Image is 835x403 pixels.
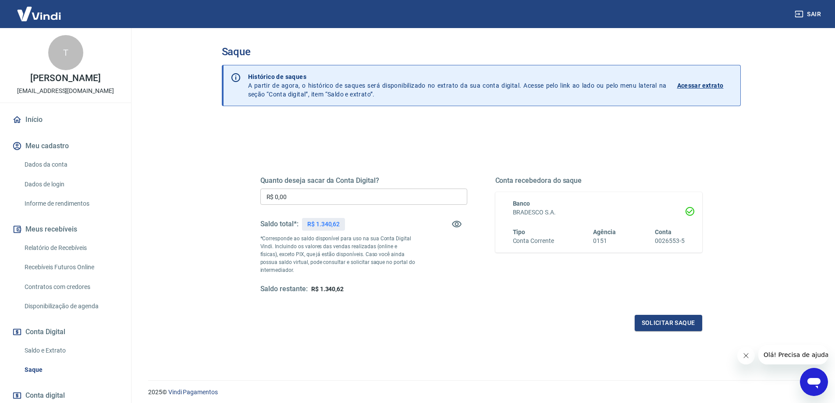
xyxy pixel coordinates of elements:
span: Conta digital [25,389,65,402]
iframe: Botão para abrir a janela de mensagens [800,368,828,396]
iframe: Fechar mensagem [737,347,755,364]
a: Contratos com credores [21,278,121,296]
h5: Saldo total*: [260,220,298,228]
span: Tipo [513,228,526,235]
h6: Conta Corrente [513,236,554,246]
a: Vindi Pagamentos [168,389,218,396]
p: R$ 1.340,62 [307,220,340,229]
a: Disponibilização de agenda [21,297,121,315]
div: T [48,35,83,70]
img: Vindi [11,0,68,27]
span: Agência [593,228,616,235]
button: Sair [793,6,824,22]
p: Histórico de saques [248,72,667,81]
h6: BRADESCO S.A. [513,208,685,217]
a: Informe de rendimentos [21,195,121,213]
h5: Conta recebedora do saque [495,176,702,185]
h6: 0151 [593,236,616,246]
h5: Quanto deseja sacar da Conta Digital? [260,176,467,185]
p: Acessar extrato [677,81,724,90]
a: Acessar extrato [677,72,733,99]
a: Saque [21,361,121,379]
p: A partir de agora, o histórico de saques será disponibilizado no extrato da sua conta digital. Ac... [248,72,667,99]
a: Relatório de Recebíveis [21,239,121,257]
h5: Saldo restante: [260,285,308,294]
span: R$ 1.340,62 [311,285,344,292]
button: Solicitar saque [635,315,702,331]
button: Conta Digital [11,322,121,342]
iframe: Mensagem da empresa [758,345,828,364]
button: Meu cadastro [11,136,121,156]
h6: 0026553-5 [655,236,685,246]
p: [PERSON_NAME] [30,74,100,83]
span: Conta [655,228,672,235]
span: Banco [513,200,530,207]
button: Meus recebíveis [11,220,121,239]
h3: Saque [222,46,741,58]
a: Início [11,110,121,129]
p: *Corresponde ao saldo disponível para uso na sua Conta Digital Vindi. Incluindo os valores das ve... [260,235,416,274]
a: Saldo e Extrato [21,342,121,360]
p: 2025 © [148,388,814,397]
a: Dados de login [21,175,121,193]
a: Recebíveis Futuros Online [21,258,121,276]
p: [EMAIL_ADDRESS][DOMAIN_NAME] [17,86,114,96]
span: Olá! Precisa de ajuda? [5,6,74,13]
a: Dados da conta [21,156,121,174]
